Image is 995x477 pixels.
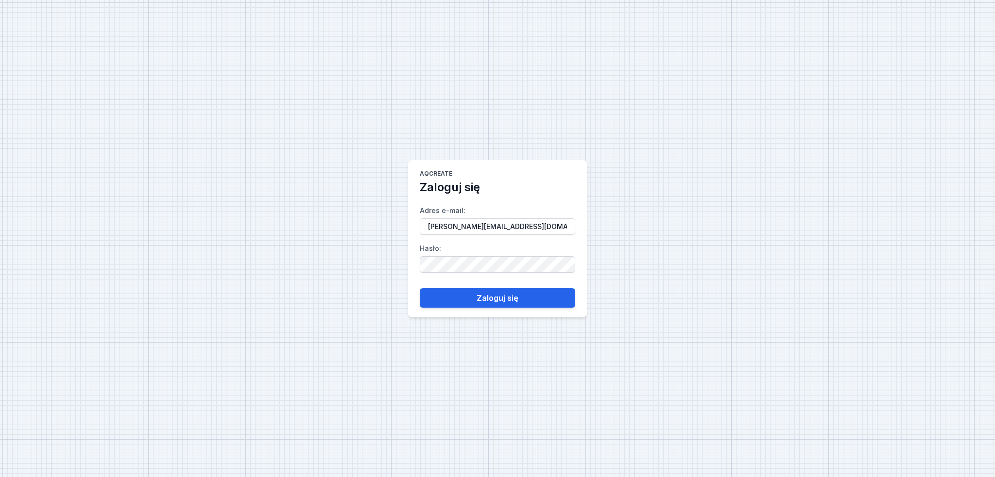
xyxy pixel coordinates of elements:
[420,203,575,235] label: Adres e-mail :
[420,180,480,195] h2: Zaloguj się
[420,288,575,308] button: Zaloguj się
[420,256,575,273] input: Hasło:
[420,170,452,180] h1: AQcreate
[420,241,575,273] label: Hasło :
[420,218,575,235] input: Adres e-mail:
